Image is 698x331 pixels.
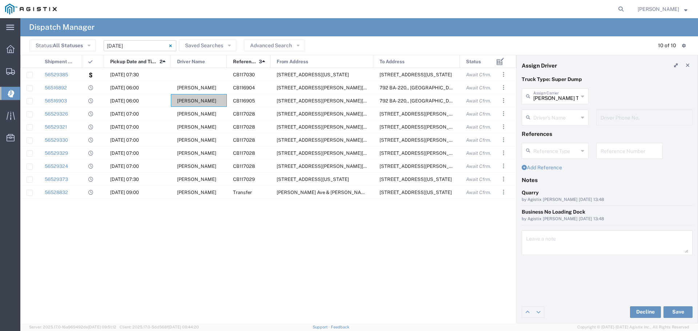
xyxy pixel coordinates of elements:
[29,18,95,36] h4: Dispatch Manager
[503,162,504,170] span: . . .
[466,150,491,156] span: Await Cfrm.
[110,164,139,169] span: 08/19/2025, 07:00
[233,177,255,182] span: CB117029
[233,164,255,169] span: CB117028
[498,122,509,132] button: ...
[380,137,491,143] span: 5365 Clark Rd, Paradise, California, 95969, United States
[503,96,504,105] span: . . .
[45,55,74,68] span: Shipment No.
[45,177,68,182] a: 56529373
[503,188,504,197] span: . . .
[45,150,68,156] a: 56529329
[277,55,308,68] span: From Address
[380,190,452,195] span: 308 W Alluvial Ave, Clovis, California, 93611, United States
[277,98,388,104] span: 11501 Florin Rd, Sacramento, California, 95830, United States
[5,4,57,15] img: logo
[45,164,68,169] a: 56529324
[177,190,216,195] span: Taranbir Chhina
[630,306,661,318] button: Decline
[259,55,262,68] span: 3
[177,137,216,143] span: Dharminder Aujla
[503,122,504,131] span: . . .
[637,5,688,13] button: [PERSON_NAME]
[522,189,693,197] div: Quarry
[466,124,491,130] span: Await Cfrm.
[110,72,139,77] span: 08/19/2025, 07:30
[503,83,504,92] span: . . .
[380,177,452,182] span: 780 Diamond Ave, Red Bluff, California, 96080, United States
[110,55,157,68] span: Pickup Date and Time
[498,148,509,158] button: ...
[29,325,116,329] span: Server: 2025.17.0-16a969492de
[120,325,199,329] span: Client: 2025.17.0-5dd568f
[160,55,163,68] span: 2
[466,111,491,117] span: Await Cfrm.
[522,165,562,170] a: Add Reference
[179,40,236,51] button: Saved Searches
[233,150,255,156] span: CB117028
[522,130,693,137] h4: References
[53,43,83,48] span: All Statuses
[277,137,388,143] span: 2226 Veatch St, Oroville, California, 95965, United States
[45,137,68,143] a: 56529330
[380,164,491,169] span: 5365 Clark Rd, Paradise, California, 95969, United States
[45,85,67,90] a: 56516892
[466,98,491,104] span: Await Cfrm.
[466,164,491,169] span: Await Cfrm.
[110,150,139,156] span: 08/19/2025, 07:00
[233,111,255,117] span: CB117028
[110,85,139,90] span: 08/19/2025, 06:00
[498,161,509,171] button: ...
[177,164,216,169] span: Satvir Singh
[233,55,256,68] span: Reference
[466,190,491,195] span: Await Cfrm.
[233,124,255,130] span: CB117028
[177,98,216,104] span: Robert Maciel
[177,85,216,90] span: Jorge Soton
[522,216,693,222] div: by Agistix [PERSON_NAME] [DATE] 13:48
[498,82,509,93] button: ...
[466,177,491,182] span: Await Cfrm.
[380,98,539,104] span: 792 BA-220,, Walnut Grove, California, United States
[233,72,255,77] span: CB117030
[277,150,388,156] span: 2226 Veatch St, Oroville, California, 95965, United States
[177,111,216,117] span: Lakhvir Singh
[503,70,504,79] span: . . .
[522,177,693,183] h4: Notes
[277,72,349,77] span: 6069 State Hwy 99w, Corning, California, 96021, United States
[168,325,199,329] span: [DATE] 08:44:20
[110,190,139,195] span: 08/19/2025, 09:00
[466,85,491,90] span: Await Cfrm.
[638,5,679,13] span: Lorretta Ayala
[533,307,544,318] a: Edit next row
[522,197,693,203] div: by Agistix [PERSON_NAME] [DATE] 13:48
[45,72,68,77] a: 56529385
[29,40,96,51] button: Status:All Statuses
[277,124,388,130] span: 2226 Veatch St, Oroville, California, 95965, United States
[503,109,504,118] span: . . .
[110,98,139,104] span: 08/19/2025, 06:00
[45,111,68,117] a: 56529326
[45,98,67,104] a: 56516903
[233,85,255,90] span: CB116904
[466,72,491,77] span: Await Cfrm.
[244,40,305,51] button: Advanced Search
[466,137,491,143] span: Await Cfrm.
[277,111,388,117] span: 2226 Veatch St, Oroville, California, 95965, United States
[277,164,388,169] span: 2226 Veatch St, Oroville, California, 95965, United States
[498,135,509,145] button: ...
[110,111,139,117] span: 08/19/2025, 07:00
[110,137,139,143] span: 08/19/2025, 07:00
[577,324,689,330] span: Copyright © [DATE]-[DATE] Agistix Inc., All Rights Reserved
[110,177,139,182] span: 08/19/2025, 07:30
[45,190,68,195] a: 56528832
[498,187,509,197] button: ...
[522,76,693,83] p: Truck Type: Super Dump
[498,109,509,119] button: ...
[380,85,539,90] span: 792 BA-220,, Walnut Grove, California, United States
[380,150,491,156] span: 5365 Clark Rd, Paradise, California, 95969, United States
[233,98,255,104] span: CB116905
[177,55,205,68] span: Driver Name
[88,325,116,329] span: [DATE] 09:51:12
[522,62,557,69] h4: Assign Driver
